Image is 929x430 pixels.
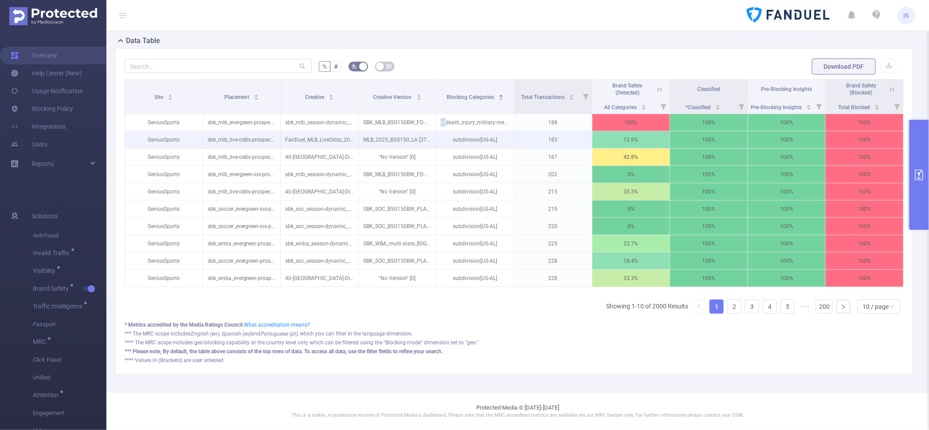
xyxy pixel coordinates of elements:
span: Placement [224,94,251,100]
p: MLB_2025_B5G150_LA [37834060] [359,131,436,148]
p: 100% [748,183,826,200]
p: sbk_soccer_evergreen-prospecting-banner_nc_300x250 [9643457] [203,252,281,269]
span: Visibility [33,268,59,274]
span: Blocking Categories [447,94,495,100]
a: 1 [710,300,723,313]
p: 100% [748,166,826,183]
a: Integrations [11,118,66,135]
span: MRC [33,339,49,345]
li: 3 [745,300,759,314]
i: icon: caret-down [806,107,811,109]
p: GeniusSports [125,183,203,200]
p: 100% [670,149,748,166]
p: 100% [748,235,826,252]
span: % [322,63,327,70]
p: 100% [670,270,748,287]
span: Pre-Blocking Insights [761,86,812,92]
p: 100% [670,114,748,131]
p: subdivision[US-AL] [436,252,514,269]
p: This is a stable, in production version of Protected Media's dashboard. Please note that the MRC ... [129,412,907,419]
p: 100% [826,114,903,131]
p: sbk_soc_season-dynamic_300x250.zip [4741987] [281,252,358,269]
p: GeniusSports [125,270,203,287]
i: icon: caret-down [875,107,880,109]
p: 35.3% [592,183,670,200]
i: icon: caret-up [875,103,880,106]
p: GeniusSports [125,252,203,269]
p: sbk_mlb_evergreen-prospecting-banner_mi_300x250 [9640575] [203,114,281,131]
span: ••• [798,300,812,314]
i: Filter menu [813,99,825,114]
p: GeniusSports [125,166,203,183]
span: Click Fraud [33,351,106,369]
p: 100% [826,270,903,287]
p: SBK_SOC_B5G150BW_PLAYER_na_na_Multi-State [37726726] [359,201,436,217]
li: Next Page [836,300,851,314]
p: GeniusSports [125,218,203,235]
button: Download PDF [812,59,876,75]
i: Portuguese (pt) [260,331,298,337]
span: Total Blocked [838,104,871,110]
span: Passport [33,316,106,333]
i: Filter menu [580,79,592,114]
li: Showing 1-10 of 2000 Results [606,300,688,314]
p: subdivision[US-AL] [436,149,514,166]
p: 100% [670,235,748,252]
p: 40-[GEOGRAPHIC_DATA]-Digital-Ads-US-300x250.jpg [4859062] [281,149,358,166]
p: 100% [748,218,826,235]
li: Previous Page [692,300,706,314]
img: Protected Media [9,7,97,25]
i: icon: caret-up [254,93,259,96]
i: icon: caret-up [642,103,647,106]
span: Creative [305,94,325,100]
a: Blocking Policy [11,100,73,118]
i: icon: caret-down [569,97,574,99]
i: icon: down [890,304,895,310]
p: GeniusSports [125,235,203,252]
p: 100% [826,252,903,269]
p: sbk_wnba_evergreen-prospecting-banner_il_300x600 [9717331] [203,235,281,252]
a: Overview [11,47,57,64]
a: What accreditation means? [244,322,310,328]
p: GeniusSports [125,149,203,166]
i: icon: caret-down [716,107,721,109]
p: 40-[GEOGRAPHIC_DATA]-Digital-Ads-US-970x250.jpg [5446597] [281,183,358,200]
p: SBK_WBA_multi-state_B5G150BW_Court_NA_NA_Spec [37743125] [359,235,436,252]
p: subdivision[US-AL] [436,270,514,287]
li: 200 [816,300,833,314]
p: 100% [826,183,903,200]
i: icon: caret-up [499,93,504,96]
span: All Categories [604,104,638,110]
p: FanDuel_MLB_LiveOdds_2025_300x600.zip [5237350] [281,131,358,148]
p: 40-[GEOGRAPHIC_DATA]-Digital-Ads-US-300x250.jpg [4859062] [281,270,358,287]
i: icon: bg-colors [352,63,357,69]
i: icon: left [696,304,702,309]
span: Brand Safety [33,285,72,292]
p: 100% [748,131,826,148]
i: icon: caret-down [168,97,173,99]
p: GeniusSports [125,114,203,131]
p: SBK_SOC_B5G150BW_PLAYER_na_na_Multi-State [37726628] [359,218,436,235]
span: Traffic Intelligence [33,303,86,309]
div: **** Values in (Brackets) are user attested [125,356,904,364]
span: Attention [33,392,62,398]
div: Sort [806,103,811,109]
i: icon: caret-up [569,93,574,96]
p: GeniusSports [125,131,203,148]
span: # [334,63,338,70]
i: icon: caret-down [642,107,647,109]
p: 0% [592,166,670,183]
p: sbk_mlb_live-odds-prospecting-banner_allstate_970x250 [9731984] [203,183,281,200]
p: 228 [514,270,592,287]
p: subdivision[US-AL] [436,166,514,183]
i: Filter menu [735,99,748,114]
h2: Data Table [126,36,160,46]
li: 5 [780,300,795,314]
p: sbk_mlb_season-dynamic_300x250.zip [4628027] [281,114,358,131]
p: 100% [670,252,748,269]
p: SBK_MLB_B5G150BW_FD-PLAYER_na_na_Multi-State [37771067] [359,114,436,131]
p: sbk_soc_season-dynamic_300x50.zip [4741951] [281,218,358,235]
p: 100% [670,131,748,148]
div: **** The MRC scope includes geo-blocking capability at the country level only, which can be filte... [125,339,904,347]
p: 100% [748,270,826,287]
